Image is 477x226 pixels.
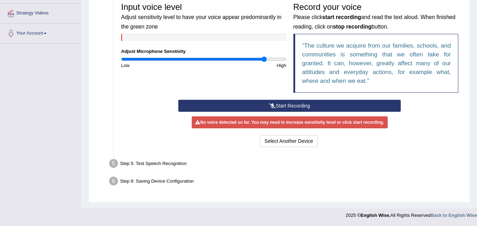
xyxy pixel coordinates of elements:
[293,2,459,30] h3: Record your voice
[346,208,477,219] div: 2025 © All Rights Reserved
[121,2,286,30] h3: Input voice level
[121,48,186,55] label: Adjust Microphone Senstivity
[121,14,281,29] small: Adjust sensitivity level to have your voice appear predominantly in the green zone
[302,42,451,84] q: The culture we acquire from our families, schools, and communities is something that we often tak...
[322,14,361,20] b: start recording
[0,24,81,41] a: Your Account
[204,62,290,69] div: High
[106,157,466,172] div: Step 5: Test Speech Recognition
[106,175,466,190] div: Step 6: Saving Device Configuration
[0,4,81,21] a: Strategy Videos
[333,24,371,30] b: stop recording
[260,135,318,147] button: Select Another Device
[360,213,390,218] strong: English Wise.
[192,116,387,128] div: No voice detected so far. You may need to increase sensitivity level or click start recording.
[293,14,455,29] small: Please click and read the text aloud. When finished reading, click on button.
[431,213,477,218] a: Back to English Wise
[118,62,204,69] div: Low
[178,100,401,112] button: Start Recording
